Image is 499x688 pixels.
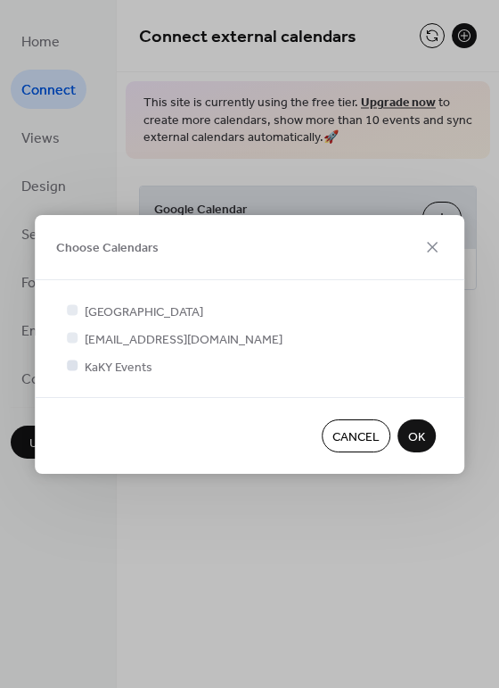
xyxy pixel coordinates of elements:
[56,239,159,258] span: Choose Calendars
[397,419,436,452] button: OK
[322,419,390,452] button: Cancel
[332,427,380,446] span: Cancel
[85,330,282,349] span: [EMAIL_ADDRESS][DOMAIN_NAME]
[85,303,203,321] span: [GEOGRAPHIC_DATA]
[408,427,425,446] span: OK
[85,358,152,377] span: KaKY Events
